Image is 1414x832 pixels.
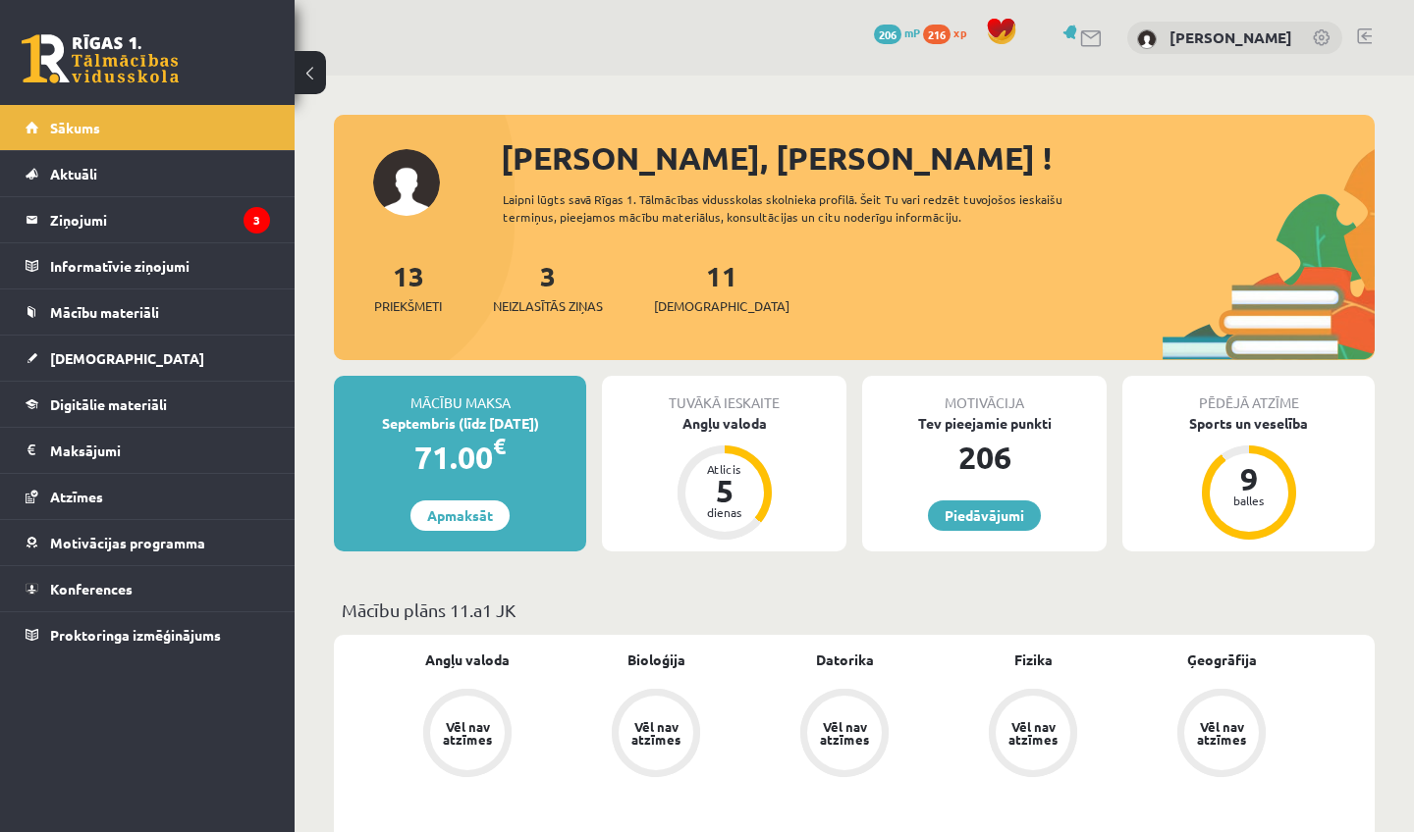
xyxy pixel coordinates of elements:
a: Vēl nav atzīmes [939,689,1127,781]
div: Laipni lūgts savā Rīgas 1. Tālmācības vidusskolas skolnieka profilā. Šeit Tu vari redzēt tuvojošo... [503,190,1127,226]
legend: Ziņojumi [50,197,270,242]
a: Sākums [26,105,270,150]
p: Mācību plāns 11.a1 JK [342,597,1367,623]
a: Motivācijas programma [26,520,270,565]
div: Vēl nav atzīmes [1194,720,1249,746]
span: xp [953,25,966,40]
a: Apmaksāt [410,500,510,531]
span: Atzīmes [50,488,103,505]
span: [DEMOGRAPHIC_DATA] [654,296,789,316]
div: Tuvākā ieskaite [602,376,846,413]
div: Pēdējā atzīme [1122,376,1375,413]
a: Fizika [1014,650,1053,670]
a: Angļu valoda Atlicis 5 dienas [602,413,846,543]
a: 206 mP [874,25,920,40]
span: Proktoringa izmēģinājums [50,626,221,644]
a: [PERSON_NAME] [1169,27,1292,47]
a: Vēl nav atzīmes [1127,689,1316,781]
div: Angļu valoda [602,413,846,434]
a: Proktoringa izmēģinājums [26,612,270,657]
div: Atlicis [695,463,754,475]
span: mP [904,25,920,40]
a: Ģeogrāfija [1187,650,1257,670]
span: Aktuāli [50,165,97,182]
div: Motivācija [862,376,1107,413]
a: Vēl nav atzīmes [750,689,939,781]
div: Septembris (līdz [DATE]) [334,413,586,434]
div: 71.00 [334,434,586,481]
a: 3Neizlasītās ziņas [493,258,603,316]
a: Piedāvājumi [928,500,1041,531]
a: Sports un veselība 9 balles [1122,413,1375,543]
a: Mācību materiāli [26,289,270,335]
a: Konferences [26,566,270,611]
div: Tev pieejamie punkti [862,413,1107,434]
span: 206 [874,25,901,44]
a: Angļu valoda [425,650,510,670]
a: Rīgas 1. Tālmācības vidusskola [22,34,179,83]
div: [PERSON_NAME], [PERSON_NAME] ! [501,134,1375,182]
div: 206 [862,434,1107,481]
a: Aktuāli [26,151,270,196]
i: 3 [244,207,270,234]
a: 11[DEMOGRAPHIC_DATA] [654,258,789,316]
a: Digitālie materiāli [26,382,270,427]
a: Ziņojumi3 [26,197,270,242]
span: Neizlasītās ziņas [493,296,603,316]
a: Informatīvie ziņojumi [26,243,270,288]
span: Motivācijas programma [50,534,205,551]
a: Vēl nav atzīmes [373,689,562,781]
span: Mācību materiāli [50,303,159,321]
div: Vēl nav atzīmes [440,720,495,746]
a: Atzīmes [26,474,270,519]
a: Bioloģija [627,650,685,670]
a: 13Priekšmeti [374,258,442,316]
div: 9 [1220,463,1278,494]
div: Vēl nav atzīmes [817,720,872,746]
a: Datorika [816,650,874,670]
span: Sākums [50,119,100,136]
a: 216 xp [923,25,976,40]
a: Maksājumi [26,428,270,473]
div: Sports un veselība [1122,413,1375,434]
legend: Informatīvie ziņojumi [50,243,270,288]
img: Arianna Briška [1137,29,1157,49]
div: Mācību maksa [334,376,586,413]
span: Konferences [50,580,133,598]
div: Vēl nav atzīmes [1006,720,1060,746]
a: [DEMOGRAPHIC_DATA] [26,336,270,381]
span: Priekšmeti [374,296,442,316]
div: dienas [695,506,754,518]
div: balles [1220,494,1278,506]
span: Digitālie materiāli [50,395,167,413]
legend: Maksājumi [50,428,270,473]
div: 5 [695,475,754,506]
div: Vēl nav atzīmes [628,720,683,746]
span: € [493,432,506,460]
span: [DEMOGRAPHIC_DATA] [50,349,204,367]
a: Vēl nav atzīmes [562,689,750,781]
span: 216 [923,25,951,44]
